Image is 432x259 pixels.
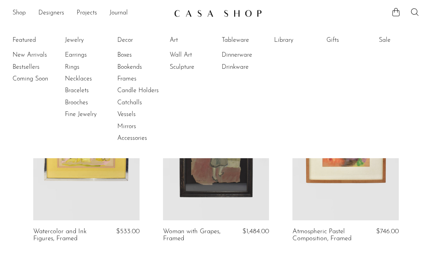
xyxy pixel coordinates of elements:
[116,228,140,235] span: $533.00
[13,49,71,85] ul: Featured
[274,34,333,49] ul: Library
[170,51,228,59] a: Wall Art
[65,75,124,83] a: Necklaces
[117,34,176,145] ul: Decor
[117,36,176,45] a: Decor
[242,228,269,235] span: $1,484.00
[13,7,168,20] nav: Desktop navigation
[13,63,71,71] a: Bestsellers
[163,228,233,243] a: Woman with Grapes, Framed
[38,8,64,18] a: Designers
[292,228,362,243] a: Atmospheric Pastel Composition, Framed
[326,34,385,49] ul: Gifts
[222,51,280,59] a: Dinnerware
[117,110,176,119] a: Vessels
[65,51,124,59] a: Earrings
[65,63,124,71] a: Rings
[65,34,124,121] ul: Jewelry
[77,8,97,18] a: Projects
[13,51,71,59] a: New Arrivals
[65,98,124,107] a: Brooches
[65,86,124,95] a: Bracelets
[117,134,176,143] a: Accessories
[222,63,280,71] a: Drinkware
[117,98,176,107] a: Catchalls
[376,228,399,235] span: $746.00
[117,51,176,59] a: Boxes
[170,63,228,71] a: Sculpture
[170,34,228,73] ul: Art
[117,122,176,131] a: Mirrors
[13,8,26,18] a: Shop
[109,8,128,18] a: Journal
[65,110,124,119] a: Fine Jewelry
[117,63,176,71] a: Bookends
[222,36,280,45] a: Tableware
[274,36,333,45] a: Library
[33,228,103,243] a: Watercolor and Ink Figures, Framed
[13,7,168,20] ul: NEW HEADER MENU
[170,36,228,45] a: Art
[65,36,124,45] a: Jewelry
[222,34,280,73] ul: Tableware
[117,86,176,95] a: Candle Holders
[326,36,385,45] a: Gifts
[117,75,176,83] a: Frames
[13,75,71,83] a: Coming Soon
